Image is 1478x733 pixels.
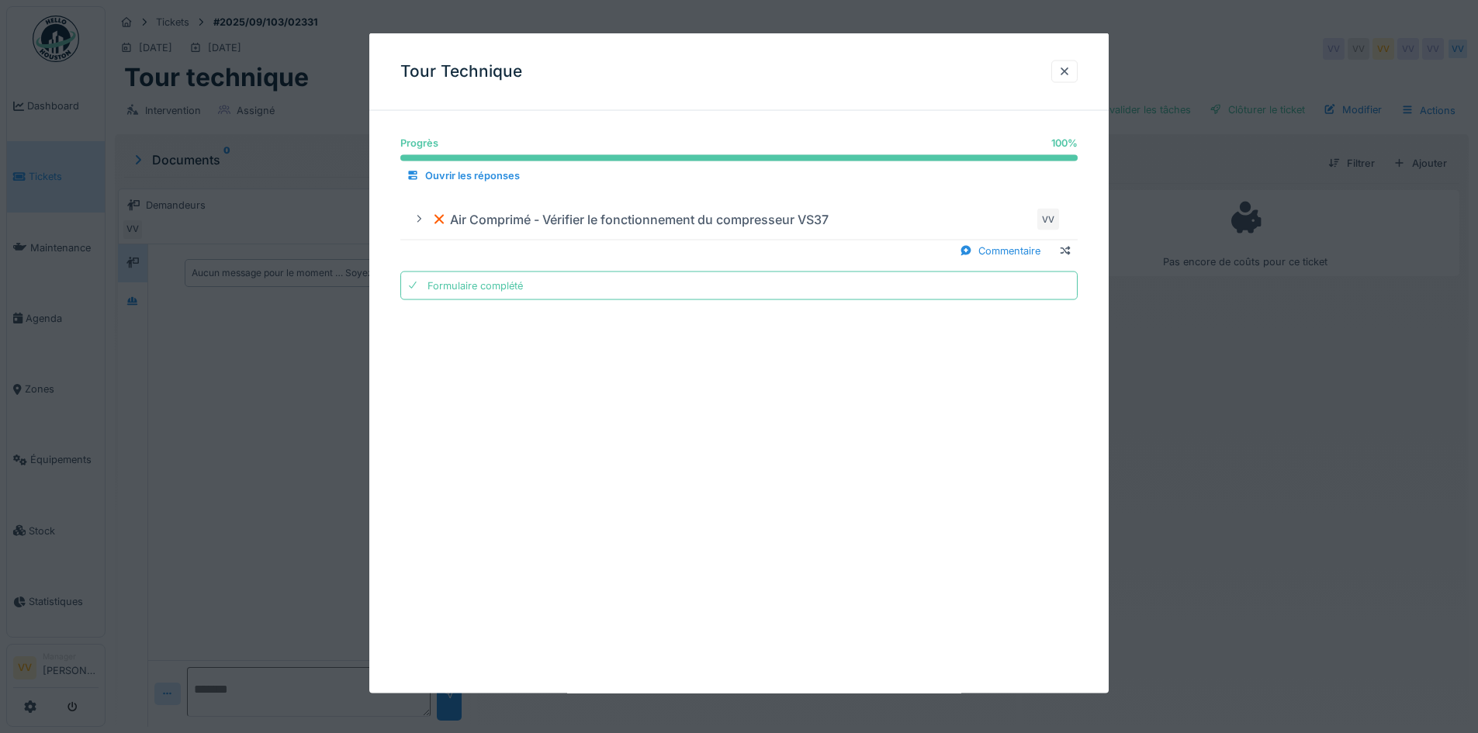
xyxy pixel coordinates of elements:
div: Commentaire [954,240,1047,261]
div: Progrès [400,136,438,150]
div: Formulaire complété [427,278,523,292]
div: VV [1037,208,1059,230]
summary: Air Comprimé - Vérifier le fonctionnement du compresseur VS37VV [407,205,1071,233]
div: 100 % [1051,136,1078,150]
div: Ouvrir les réponses [400,165,526,186]
h3: Tour Technique [400,62,522,81]
progress: 100 % [400,155,1078,161]
div: Air Comprimé - Vérifier le fonctionnement du compresseur VS37 [431,209,829,228]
